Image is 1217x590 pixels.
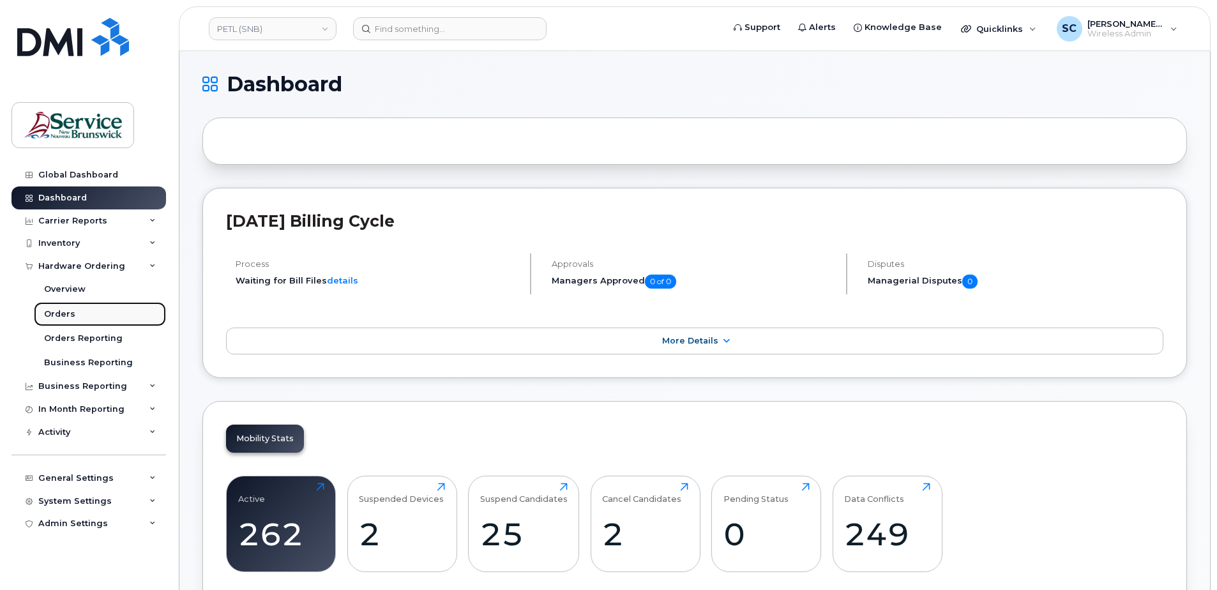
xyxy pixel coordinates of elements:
[359,515,445,553] div: 2
[868,259,1163,269] h4: Disputes
[844,483,904,504] div: Data Conflicts
[602,483,688,564] a: Cancel Candidates2
[868,275,1163,289] h5: Managerial Disputes
[844,483,930,564] a: Data Conflicts249
[723,483,789,504] div: Pending Status
[645,275,676,289] span: 0 of 0
[359,483,444,504] div: Suspended Devices
[236,259,519,269] h4: Process
[327,275,358,285] a: details
[602,483,681,504] div: Cancel Candidates
[602,515,688,553] div: 2
[552,275,835,289] h5: Managers Approved
[480,483,568,504] div: Suspend Candidates
[236,275,519,287] li: Waiting for Bill Files
[227,75,342,94] span: Dashboard
[480,483,568,564] a: Suspend Candidates25
[552,259,835,269] h4: Approvals
[962,275,978,289] span: 0
[723,515,810,553] div: 0
[359,483,445,564] a: Suspended Devices2
[226,211,1163,231] h2: [DATE] Billing Cycle
[844,515,930,553] div: 249
[238,483,265,504] div: Active
[662,336,718,345] span: More Details
[238,483,324,564] a: Active262
[480,515,568,553] div: 25
[238,515,324,553] div: 262
[723,483,810,564] a: Pending Status0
